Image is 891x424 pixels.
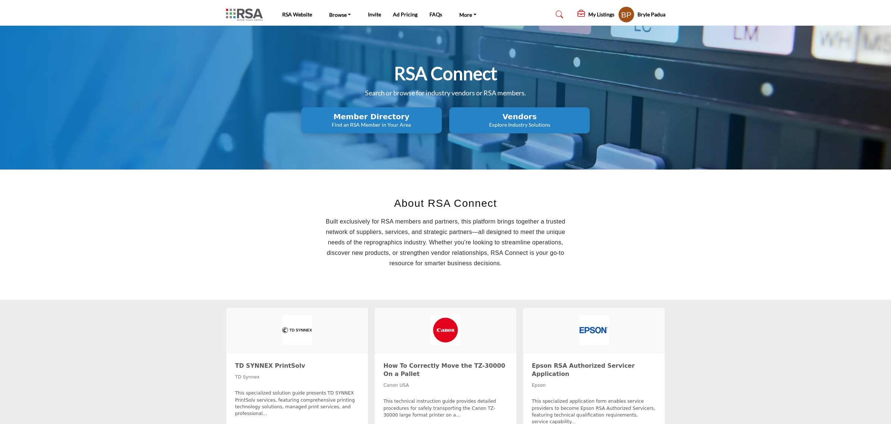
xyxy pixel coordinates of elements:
[451,121,588,129] p: Explore Industry Solutions
[577,10,614,19] div: My Listings
[449,107,590,133] button: Vendors Explore Industry Solutions
[384,362,507,381] a: How To Correctly Move the TZ-30000 On a Pallet
[368,11,381,18] a: Invite
[282,315,312,345] img: TD Synnex
[384,383,409,388] span: Canon USA
[454,9,482,20] a: More
[393,11,418,18] a: Ad Pricing
[431,315,460,345] img: Canon USA
[579,315,609,345] img: Epson
[235,362,359,373] a: TD SYNNEX PrintSolv
[384,362,507,378] h3: How To Correctly Move the TZ-30000 On a Pallet
[235,362,359,370] h3: TD SYNNEX PrintSolv
[317,196,574,211] h2: About RSA Connect
[226,9,267,21] img: Site Logo
[394,62,497,85] h1: RSA Connect
[235,374,260,380] span: TD Synnex
[588,11,614,18] h5: My Listings
[303,112,440,121] h2: Member Directory
[532,362,656,378] h3: Epson RSA Authorized Servicer Application
[324,9,356,20] a: Browse
[532,362,656,381] a: Epson RSA Authorized Servicer Application
[384,398,507,418] p: This technical instruction guide provides detailed procedures for safely transporting the Canon T...
[301,107,442,133] button: Member Directory Find an RSA Member in Your Area
[235,390,359,417] p: This specialized solution guide presents TD SYNNEX PrintSolv services, featuring comprehensive pr...
[282,11,312,18] a: RSA Website
[303,121,440,129] p: Find an RSA Member in Your Area
[532,383,546,388] span: Epson
[317,216,574,269] p: Built exclusively for RSA members and partners, this platform brings together a trusted network o...
[451,112,588,121] h2: Vendors
[429,11,442,18] a: FAQs
[548,9,568,20] a: Search
[618,6,635,23] button: Show hide supplier dropdown
[637,11,665,18] h5: Bryle Padua
[365,89,526,97] span: Search or browse for industry vendors or RSA members.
